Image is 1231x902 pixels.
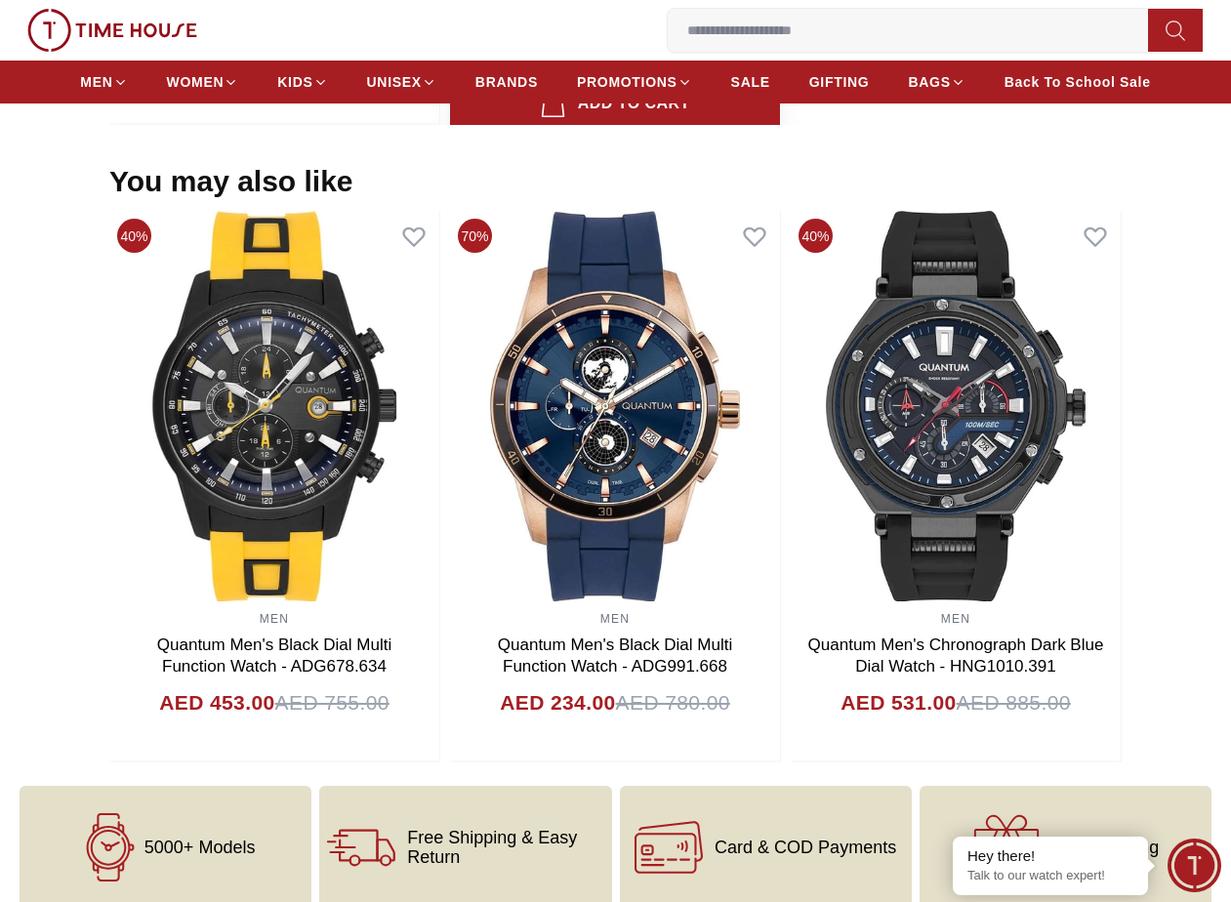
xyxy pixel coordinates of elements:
a: GIFTING [809,64,870,100]
span: Free Shipping & Easy Return [407,828,603,867]
h4: AED 453.00 [159,687,274,718]
a: SALE [731,64,770,100]
a: MEN [600,612,630,626]
img: Quantum Men's Black Dial Multi Function Watch - ADG678.634 [109,211,439,601]
span: SALE [731,72,770,92]
span: Card & COD Payments [715,838,896,857]
div: Chat Widget [1168,839,1221,892]
span: BRANDS [475,72,538,92]
div: Add to cart [540,90,690,117]
div: Hey there! [967,846,1133,866]
img: ... [27,9,197,52]
span: 5000+ Models [144,838,256,857]
a: MEN [260,612,289,626]
a: WOMEN [167,64,239,100]
button: Add to cart [450,82,780,125]
h2: You may also like [109,164,353,199]
span: KIDS [277,72,312,92]
span: 40% [799,219,833,253]
a: PROMOTIONS [577,64,692,100]
span: 40% [117,219,151,253]
span: BAGS [908,72,950,92]
a: Quantum Men's Black Dial Multi Function Watch - ADG991.668 [498,635,732,676]
span: MEN [80,72,112,92]
a: UNISEX [367,64,436,100]
a: MEN [80,64,127,100]
img: Quantum Men's Black Dial Multi Function Watch - ADG991.668 [450,211,780,601]
span: AED 755.00 [275,687,390,718]
h4: AED 531.00 [841,687,956,718]
span: UNISEX [367,72,422,92]
span: Back To School Sale [1005,72,1151,92]
span: GIFTING [809,72,870,92]
span: PROMOTIONS [577,72,677,92]
img: Quantum Men's Chronograph Dark Blue Dial Watch - HNG1010.391 [791,211,1121,601]
a: Back To School Sale [1005,64,1151,100]
a: KIDS [277,64,327,100]
a: Quantum Men's Black Dial Multi Function Watch - ADG678.634 [157,635,391,676]
p: Talk to our watch expert! [967,868,1133,884]
span: WOMEN [167,72,225,92]
span: 70% [458,219,492,253]
a: MEN [941,612,970,626]
a: BRANDS [475,64,538,100]
a: Quantum Men's Chronograph Dark Blue Dial Watch - HNG1010.391 [808,635,1104,676]
span: AED 780.00 [616,687,730,718]
span: AED 885.00 [957,687,1071,718]
a: BAGS [908,64,964,100]
h4: AED 234.00 [500,687,615,718]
